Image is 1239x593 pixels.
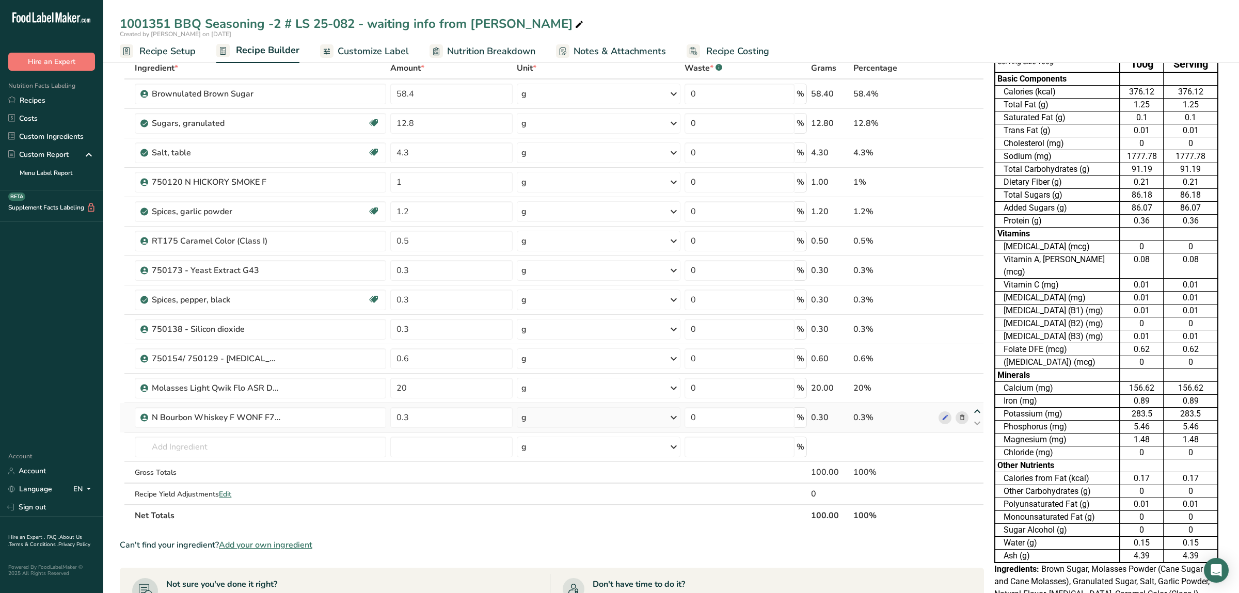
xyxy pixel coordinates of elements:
[1166,511,1215,523] div: 0
[811,117,850,130] div: 12.80
[995,292,1120,304] td: [MEDICAL_DATA] (mg)
[120,30,231,38] span: Created by [PERSON_NAME] on [DATE]
[995,111,1120,124] td: Saturated Fat (g)
[1166,137,1215,150] div: 0
[1122,279,1162,291] div: 0.01
[1166,317,1215,330] div: 0
[995,485,1120,498] td: Other Carbohydrates (g)
[1166,524,1215,536] div: 0
[1122,537,1162,549] div: 0.15
[517,62,536,74] span: Unit
[995,241,1120,253] td: [MEDICAL_DATA] (mcg)
[853,382,934,394] div: 20%
[1166,189,1215,201] div: 86.18
[811,264,850,277] div: 0.30
[1122,163,1162,175] div: 91.19
[685,62,722,74] div: Waste
[1166,408,1215,420] div: 283.5
[152,323,281,335] div: 750138 - Silicon dioxide
[320,40,409,63] a: Customize Label
[994,564,1039,574] span: Ingredients:
[216,39,299,63] a: Recipe Builder
[995,150,1120,163] td: Sodium (mg)
[1122,524,1162,536] div: 0
[995,215,1120,228] td: Protein (g)
[995,459,1120,472] td: Other Nutrients
[811,62,836,74] span: Grams
[1122,356,1162,368] div: 0
[1166,485,1215,498] div: 0
[811,382,850,394] div: 20.00
[811,488,850,500] div: 0
[1166,550,1215,562] div: 4.39
[995,446,1120,459] td: Chloride (mg)
[1166,150,1215,163] div: 1777.78
[152,411,281,424] div: N Bourbon Whiskey F WONF F739C068
[995,369,1120,382] td: Minerals
[853,205,934,218] div: 1.2%
[1122,86,1162,98] div: 376.12
[995,537,1120,550] td: Water (g)
[8,564,95,576] div: Powered By FoodLabelMaker © 2025 All Rights Reserved
[1166,382,1215,394] div: 156.62
[521,382,527,394] div: g
[1166,330,1215,343] div: 0.01
[58,541,90,548] a: Privacy Policy
[1122,317,1162,330] div: 0
[1166,241,1215,253] div: 0
[1166,434,1215,446] div: 1.48
[236,43,299,57] span: Recipe Builder
[521,117,527,130] div: g
[1122,498,1162,510] div: 0.01
[219,489,231,499] span: Edit
[1122,99,1162,111] div: 1.25
[73,483,95,495] div: EN
[1166,472,1215,485] div: 0.17
[853,88,934,100] div: 58.4%
[152,235,281,247] div: RT175 Caramel Color (Class I)
[1166,537,1215,549] div: 0.15
[853,176,934,188] div: 1%
[1166,446,1215,459] div: 0
[139,44,196,58] span: Recipe Setup
[1122,150,1162,163] div: 1777.78
[521,441,527,453] div: g
[1166,279,1215,291] div: 0.01
[995,86,1120,99] td: Calories (kcal)
[338,44,409,58] span: Customize Label
[853,117,934,130] div: 12.8%
[995,137,1120,150] td: Cholesterol (mg)
[853,294,934,306] div: 0.3%
[1122,137,1162,150] div: 0
[1122,253,1162,266] div: 0.08
[851,504,936,526] th: 100%
[811,88,850,100] div: 58.40
[1166,421,1215,433] div: 5.46
[1166,86,1215,98] div: 376.12
[995,202,1120,215] td: Added Sugars (g)
[1122,421,1162,433] div: 5.46
[1122,111,1162,124] div: 0.1
[811,466,850,478] div: 100.00
[811,176,850,188] div: 1.00
[135,489,386,500] div: Recipe Yield Adjustments
[521,352,527,365] div: g
[995,524,1120,537] td: Sugar Alcohol (g)
[1122,485,1162,498] div: 0
[152,352,281,365] div: 750154/ 750129 - [MEDICAL_DATA] (NON-GMO)
[811,235,850,247] div: 0.50
[1166,124,1215,137] div: 0.01
[995,99,1120,111] td: Total Fat (g)
[995,304,1120,317] td: [MEDICAL_DATA] (B1) (mg)
[8,149,69,160] div: Custom Report
[995,343,1120,356] td: Folate DFE (mcg)
[120,539,984,551] div: Can't find your ingredient?
[9,541,58,548] a: Terms & Conditions .
[556,40,666,63] a: Notes & Attachments
[574,44,666,58] span: Notes & Attachments
[1122,395,1162,407] div: 0.89
[1166,395,1215,407] div: 0.89
[152,205,281,218] div: Spices, garlic powder
[120,40,196,63] a: Recipe Setup
[1122,434,1162,446] div: 1.48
